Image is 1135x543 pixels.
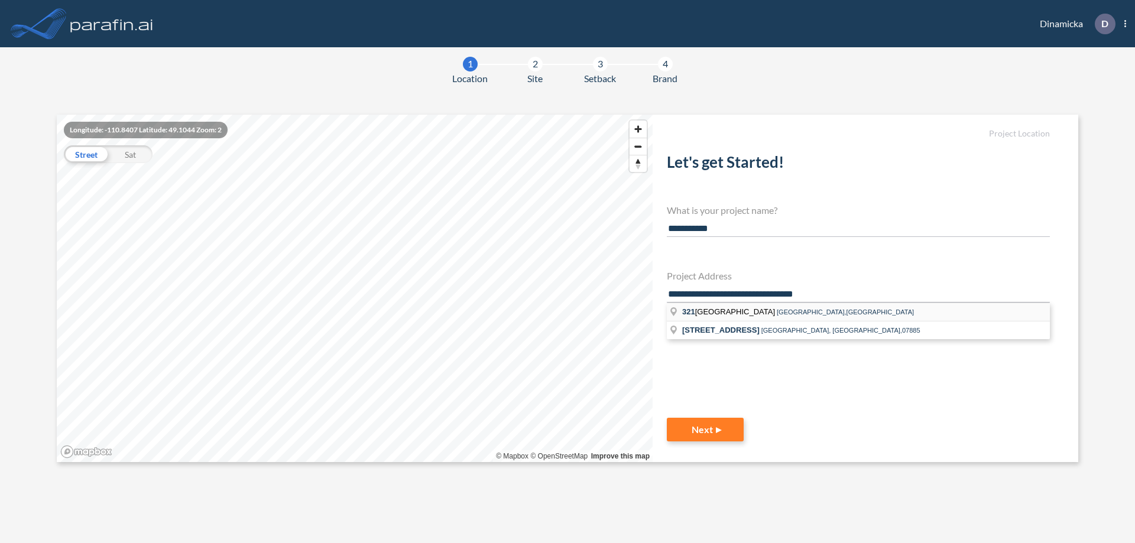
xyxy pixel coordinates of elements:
span: Brand [653,71,677,86]
div: 4 [658,57,673,71]
button: Next [667,418,744,441]
span: 321 [682,307,695,316]
span: Location [452,71,488,86]
span: Setback [584,71,616,86]
span: Site [527,71,543,86]
span: [GEOGRAPHIC_DATA],[GEOGRAPHIC_DATA] [777,308,914,316]
span: [GEOGRAPHIC_DATA] [682,307,777,316]
p: D [1101,18,1108,29]
div: Dinamicka [1022,14,1126,34]
a: Improve this map [591,452,650,460]
canvas: Map [57,115,653,462]
div: 3 [593,57,608,71]
span: [STREET_ADDRESS] [682,326,760,334]
button: Zoom in [630,121,647,138]
h4: Project Address [667,270,1050,281]
div: 1 [463,57,478,71]
h2: Let's get Started! [667,153,1050,176]
h5: Project Location [667,129,1050,139]
div: Street [64,145,108,163]
h4: What is your project name? [667,204,1050,216]
img: logo [68,12,155,35]
button: Reset bearing to north [630,155,647,172]
a: Mapbox homepage [60,445,112,459]
div: Sat [108,145,153,163]
a: Mapbox [496,452,528,460]
a: OpenStreetMap [530,452,588,460]
span: [GEOGRAPHIC_DATA], [GEOGRAPHIC_DATA],07885 [761,327,920,334]
div: Longitude: -110.8407 Latitude: 49.1044 Zoom: 2 [64,122,228,138]
div: 2 [528,57,543,71]
button: Zoom out [630,138,647,155]
span: Reset bearing to north [630,155,647,172]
